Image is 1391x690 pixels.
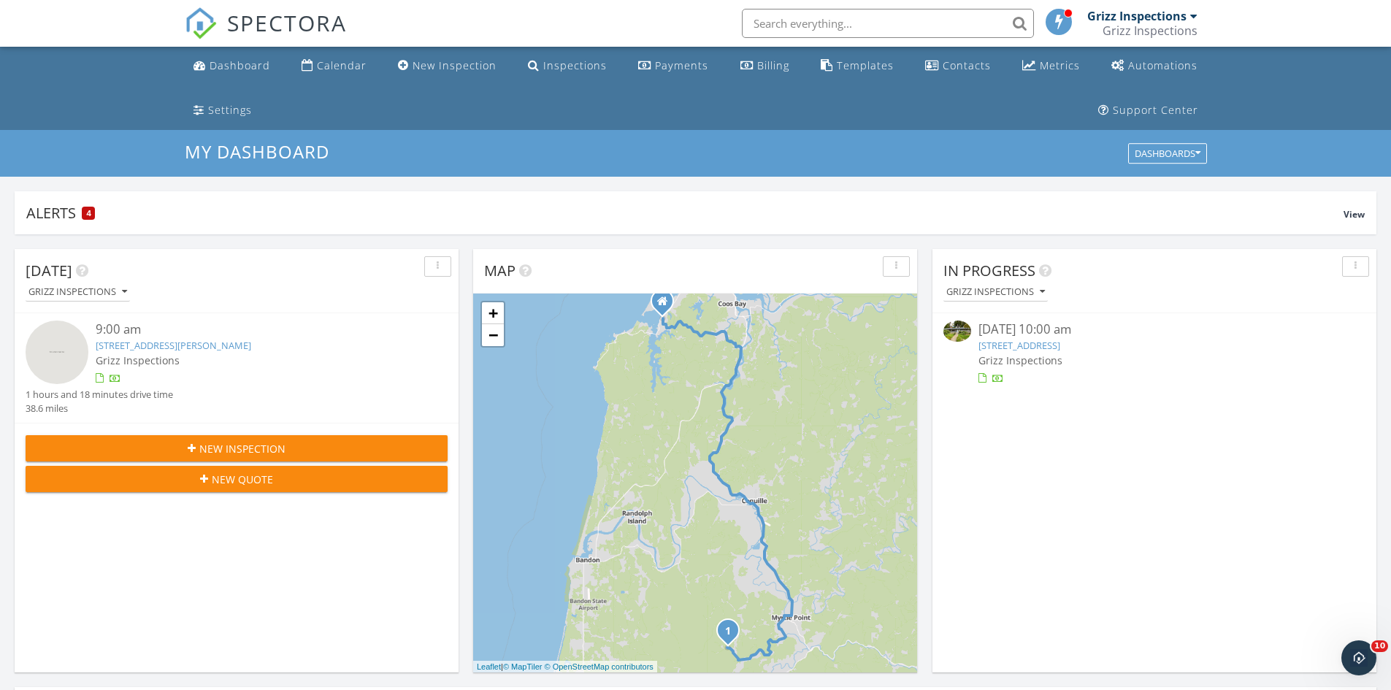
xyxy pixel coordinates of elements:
div: New Inspection [413,58,497,72]
img: The Best Home Inspection Software - Spectora [185,7,217,39]
span: [DATE] [26,261,72,280]
a: Zoom in [482,302,504,324]
div: Inspections [543,58,607,72]
a: Support Center [1092,97,1204,124]
div: 1 hours and 18 minutes drive time [26,388,173,402]
div: Billing [757,58,789,72]
a: Payments [632,53,714,80]
button: New Quote [26,466,448,492]
a: Dashboard [188,53,276,80]
img: 9560214%2Fcover_photos%2FywZwQThS2uqa80vNT8Ko%2Fsmall.jpg [943,321,971,342]
a: Calendar [296,53,372,80]
a: [DATE] 10:00 am [STREET_ADDRESS] Grizz Inspections [943,321,1365,386]
button: Dashboards [1128,144,1207,164]
button: Grizz Inspections [26,283,130,302]
div: Support Center [1113,103,1198,117]
div: Contacts [943,58,991,72]
a: 9:00 am [STREET_ADDRESS][PERSON_NAME] Grizz Inspections 1 hours and 18 minutes drive time 38.6 miles [26,321,448,415]
a: [STREET_ADDRESS] [978,339,1060,352]
div: Automations [1128,58,1198,72]
a: New Inspection [392,53,502,80]
a: SPECTORA [185,20,347,50]
button: Grizz Inspections [943,283,1048,302]
span: SPECTORA [227,7,347,38]
a: Zoom out [482,324,504,346]
button: New Inspection [26,435,448,461]
span: Grizz Inspections [96,353,180,367]
a: Settings [188,97,258,124]
img: streetview [26,321,88,383]
div: Alerts [26,203,1344,223]
span: Map [484,261,516,280]
div: Metrics [1040,58,1080,72]
span: 10 [1371,640,1388,652]
span: New Quote [212,472,273,487]
span: View [1344,208,1365,221]
a: Templates [815,53,900,80]
div: 9:00 am [96,321,413,339]
span: My Dashboard [185,139,329,164]
div: Calendar [317,58,367,72]
div: Dashboard [210,58,270,72]
a: Billing [735,53,795,80]
div: | [473,661,657,673]
div: Settings [208,103,252,117]
div: 38.6 miles [26,402,173,415]
div: 92308 Ward Creek Ln, Myrtle Point, OR 97458 [728,630,737,639]
div: Templates [837,58,894,72]
div: Dashboards [1135,149,1200,159]
a: Contacts [919,53,997,80]
div: Grizz Inspections [1103,23,1198,38]
a: Metrics [1016,53,1086,80]
iframe: Intercom live chat [1341,640,1376,675]
div: 90824 Windy Ln , Coos Bay OR 97420 [662,301,671,310]
div: Payments [655,58,708,72]
div: Grizz Inspections [1087,9,1187,23]
span: Grizz Inspections [978,353,1062,367]
i: 1 [725,626,731,637]
a: © OpenStreetMap contributors [545,662,654,671]
span: New Inspection [199,441,286,456]
div: [DATE] 10:00 am [978,321,1330,339]
a: © MapTiler [503,662,543,671]
a: Automations (Basic) [1105,53,1203,80]
a: [STREET_ADDRESS][PERSON_NAME] [96,339,251,352]
div: Grizz Inspections [946,287,1045,297]
input: Search everything... [742,9,1034,38]
a: Inspections [522,53,613,80]
a: Leaflet [477,662,501,671]
div: Grizz Inspections [28,287,127,297]
span: 4 [86,208,91,218]
span: In Progress [943,261,1035,280]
